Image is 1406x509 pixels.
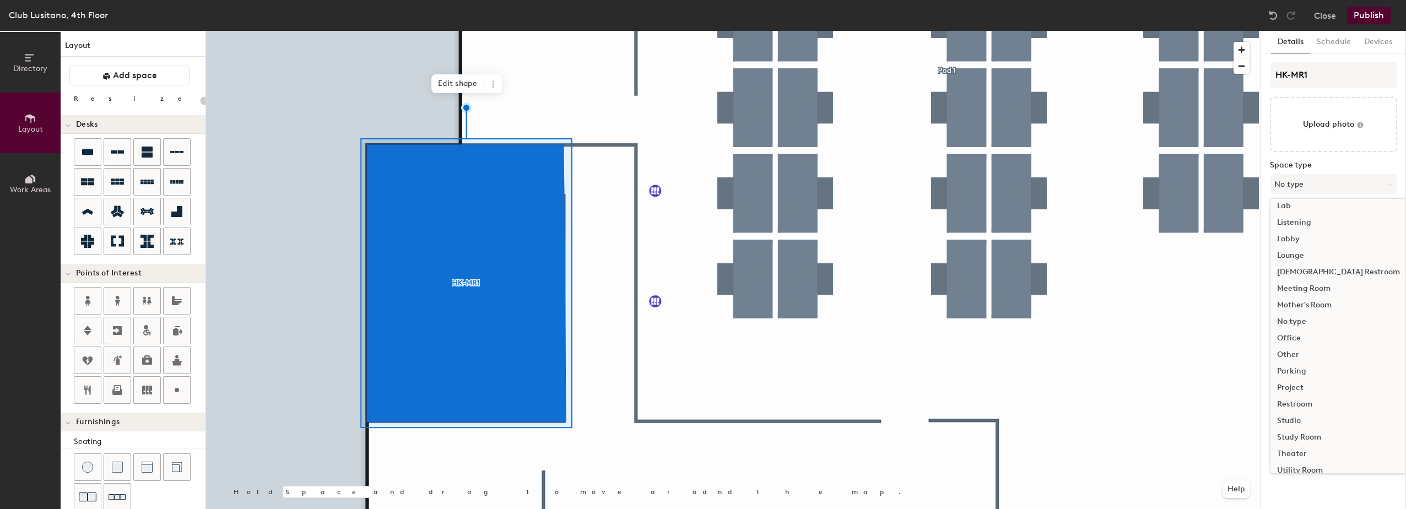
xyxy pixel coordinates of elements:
button: Close [1314,7,1336,24]
span: Desks [76,120,98,129]
img: Redo [1285,10,1296,21]
button: No type [1270,174,1397,194]
img: Undo [1268,10,1279,21]
img: Couch (x3) [109,489,126,506]
button: Couch (middle) [133,453,161,481]
span: Layout [18,124,43,134]
button: Details [1271,31,1310,53]
div: Resize [74,94,196,103]
h1: Layout [61,40,206,57]
button: Stool [74,453,101,481]
img: Stool [82,462,93,473]
button: Schedule [1310,31,1358,53]
img: Couch (x2) [79,488,96,506]
label: Space type [1270,161,1397,170]
button: Publish [1347,7,1391,24]
button: Couch (corner) [163,453,191,481]
button: Help [1223,480,1250,498]
span: Add space [113,70,157,81]
button: Devices [1358,31,1399,53]
span: Furnishings [76,418,120,426]
img: Couch (middle) [142,462,153,473]
button: Upload photo [1270,97,1397,152]
span: Points of Interest [76,269,142,278]
div: Club Lusitano, 4th Floor [9,8,108,22]
img: Couch (corner) [171,462,182,473]
span: Directory [13,64,47,73]
button: Add space [69,66,190,85]
span: Edit shape [431,74,484,93]
button: Cushion [104,453,131,481]
span: Work Areas [10,185,51,194]
div: Seating [74,436,206,448]
img: Cushion [112,462,123,473]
